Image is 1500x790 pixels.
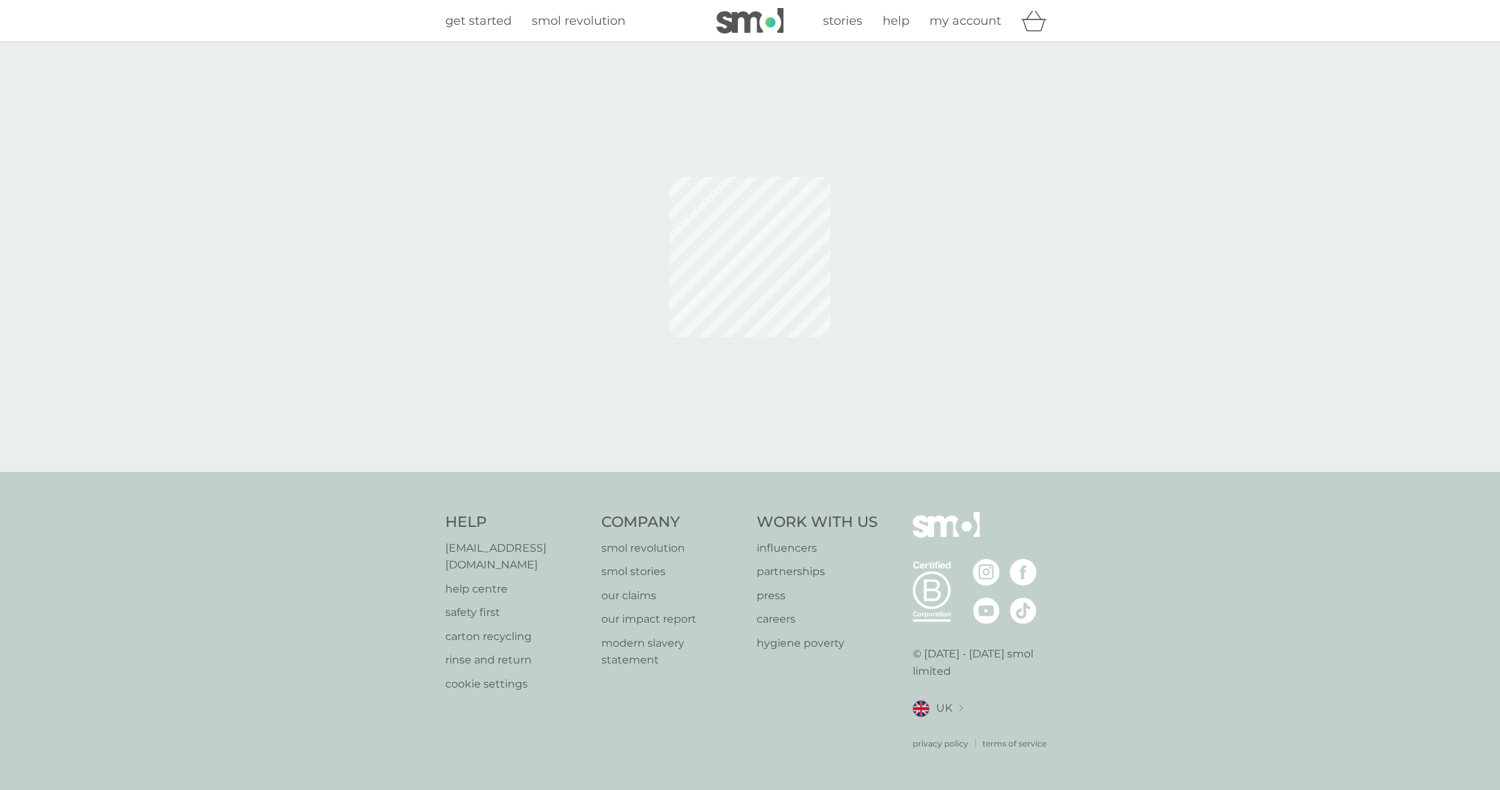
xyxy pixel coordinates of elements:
[757,611,878,628] a: careers
[757,635,878,652] a: hygiene poverty
[445,11,512,31] a: get started
[757,512,878,533] h4: Work With Us
[973,597,1000,624] img: visit the smol Youtube page
[717,8,783,33] img: smol
[601,512,744,533] h4: Company
[1010,597,1037,624] img: visit the smol Tiktok page
[601,540,744,557] a: smol revolution
[913,737,968,750] a: privacy policy
[936,700,952,717] span: UK
[823,13,862,28] span: stories
[757,587,878,605] a: press
[982,737,1047,750] a: terms of service
[445,651,588,669] a: rinse and return
[883,13,909,28] span: help
[601,635,744,669] a: modern slavery statement
[973,559,1000,586] img: visit the smol Instagram page
[445,604,588,621] a: safety first
[929,13,1001,28] span: my account
[445,13,512,28] span: get started
[601,611,744,628] a: our impact report
[757,563,878,580] a: partnerships
[913,645,1055,680] p: © [DATE] - [DATE] smol limited
[445,628,588,645] a: carton recycling
[757,540,878,557] a: influencers
[532,13,625,28] span: smol revolution
[445,512,588,533] h4: Help
[823,11,862,31] a: stories
[1021,7,1055,34] div: basket
[913,512,980,558] img: smol
[601,587,744,605] a: our claims
[959,705,963,712] img: select a new location
[445,580,588,598] a: help centre
[601,563,744,580] a: smol stories
[929,11,1001,31] a: my account
[445,676,588,693] a: cookie settings
[445,540,588,574] a: [EMAIL_ADDRESS][DOMAIN_NAME]
[1010,559,1037,586] img: visit the smol Facebook page
[913,700,929,717] img: UK flag
[883,11,909,31] a: help
[532,11,625,31] a: smol revolution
